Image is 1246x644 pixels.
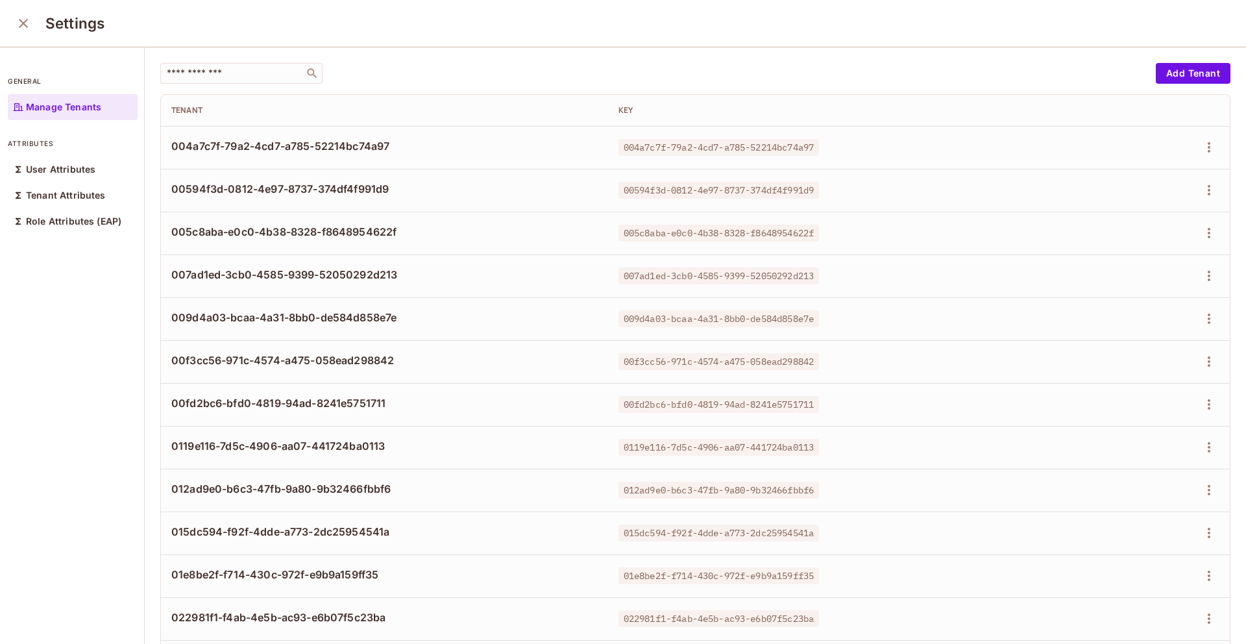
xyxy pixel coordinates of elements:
[171,105,598,116] div: Tenant
[618,396,819,413] span: 00fd2bc6-bfd0-4819-94ad-8241e5751711
[171,396,598,410] span: 00fd2bc6-bfd0-4819-94ad-8241e5751711
[171,525,598,539] span: 015dc594-f92f-4dde-a773-2dc25954541a
[171,310,598,325] span: 009d4a03-bcaa-4a31-8bb0-de584d858e7e
[618,105,1034,116] div: Key
[26,102,101,112] p: Manage Tenants
[618,182,819,199] span: 00594f3d-0812-4e97-8737-374df4f991d9
[171,267,598,282] span: 007ad1ed-3cb0-4585-9399-52050292d213
[10,10,36,36] button: close
[171,182,598,196] span: 00594f3d-0812-4e97-8737-374df4f991d9
[26,164,95,175] p: User Attributes
[171,353,598,367] span: 00f3cc56-971c-4574-a475-058ead298842
[618,482,819,499] span: 012ad9e0-b6c3-47fb-9a80-9b32466fbbf6
[171,225,598,239] span: 005c8aba-e0c0-4b38-8328-f8648954622f
[8,138,138,149] p: attributes
[171,567,598,582] span: 01e8be2f-f714-430c-972f-e9b9a159ff35
[618,567,819,584] span: 01e8be2f-f714-430c-972f-e9b9a159ff35
[171,610,598,625] span: 022981f1-f4ab-4e5b-ac93-e6b07f5c23ba
[171,139,598,153] span: 004a7c7f-79a2-4cd7-a785-52214bc74a97
[618,267,819,284] span: 007ad1ed-3cb0-4585-9399-52050292d213
[618,610,819,627] span: 022981f1-f4ab-4e5b-ac93-e6b07f5c23ba
[618,439,819,456] span: 0119e116-7d5c-4906-aa07-441724ba0113
[1156,63,1230,84] button: Add Tenant
[26,190,106,201] p: Tenant Attributes
[26,216,121,227] p: Role Attributes (EAP)
[171,482,598,496] span: 012ad9e0-b6c3-47fb-9a80-9b32466fbbf6
[618,525,819,541] span: 015dc594-f92f-4dde-a773-2dc25954541a
[45,14,104,32] h3: Settings
[171,439,598,453] span: 0119e116-7d5c-4906-aa07-441724ba0113
[618,225,819,241] span: 005c8aba-e0c0-4b38-8328-f8648954622f
[8,76,138,86] p: general
[618,310,819,327] span: 009d4a03-bcaa-4a31-8bb0-de584d858e7e
[618,353,819,370] span: 00f3cc56-971c-4574-a475-058ead298842
[618,139,819,156] span: 004a7c7f-79a2-4cd7-a785-52214bc74a97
